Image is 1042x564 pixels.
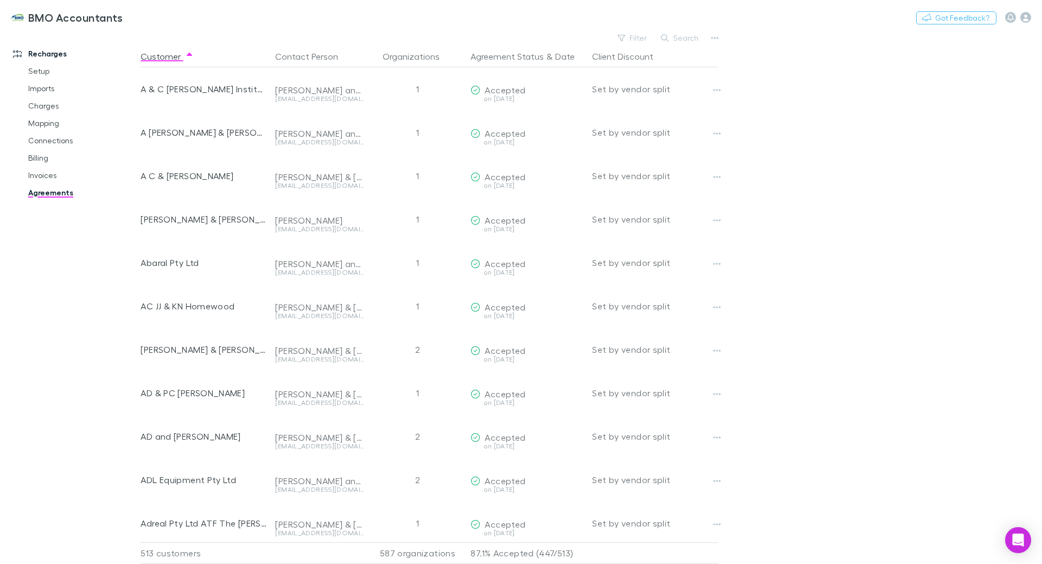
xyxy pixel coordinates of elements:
[485,519,525,529] span: Accepted
[275,182,364,189] div: [EMAIL_ADDRESS][DOMAIN_NAME]
[275,258,364,269] div: [PERSON_NAME] and [PERSON_NAME]
[485,215,525,225] span: Accepted
[141,502,266,545] div: Adreal Pty Ltd ATF The [PERSON_NAME] Family Trust
[592,154,718,198] div: Set by vendor split
[275,302,364,313] div: [PERSON_NAME] & [PERSON_NAME]
[17,80,147,97] a: Imports
[275,215,364,226] div: [PERSON_NAME]
[471,46,583,67] div: &
[368,328,466,371] div: 2
[141,458,266,502] div: ADL Equipment Pty Ltd
[368,111,466,154] div: 1
[471,543,583,563] p: 87.1% Accepted (447/513)
[275,432,364,443] div: [PERSON_NAME] & [PERSON_NAME]
[592,46,666,67] button: Client Discount
[592,371,718,415] div: Set by vendor split
[28,11,123,24] h3: BMO Accountants
[485,172,525,182] span: Accepted
[141,67,266,111] div: A & C [PERSON_NAME] Institute of Biochemic Medicine
[916,11,996,24] button: Got Feedback?
[17,132,147,149] a: Connections
[592,415,718,458] div: Set by vendor split
[275,139,364,145] div: [EMAIL_ADDRESS][DOMAIN_NAME]
[471,400,583,406] div: on [DATE]
[17,62,147,80] a: Setup
[275,400,364,406] div: [EMAIL_ADDRESS][DOMAIN_NAME]
[592,284,718,328] div: Set by vendor split
[471,356,583,363] div: on [DATE]
[2,45,147,62] a: Recharges
[275,96,364,102] div: [EMAIL_ADDRESS][DOMAIN_NAME]
[17,149,147,167] a: Billing
[368,241,466,284] div: 1
[471,46,544,67] button: Agreement Status
[368,67,466,111] div: 1
[275,356,364,363] div: [EMAIL_ADDRESS][DOMAIN_NAME]
[612,31,653,45] button: Filter
[368,458,466,502] div: 2
[275,486,364,493] div: [EMAIL_ADDRESS][DOMAIN_NAME]
[471,443,583,449] div: on [DATE]
[275,46,351,67] button: Contact Person
[368,198,466,241] div: 1
[485,85,525,95] span: Accepted
[592,502,718,545] div: Set by vendor split
[485,389,525,399] span: Accepted
[471,313,583,319] div: on [DATE]
[141,198,266,241] div: [PERSON_NAME] & [PERSON_NAME]
[1005,527,1031,553] div: Open Intercom Messenger
[592,328,718,371] div: Set by vendor split
[471,139,583,145] div: on [DATE]
[275,389,364,400] div: [PERSON_NAME] & [PERSON_NAME]
[383,46,453,67] button: Organizations
[368,371,466,415] div: 1
[141,111,266,154] div: A [PERSON_NAME] & [PERSON_NAME]
[275,443,364,449] div: [EMAIL_ADDRESS][DOMAIN_NAME]
[471,226,583,232] div: on [DATE]
[592,458,718,502] div: Set by vendor split
[368,415,466,458] div: 2
[485,432,525,442] span: Accepted
[17,167,147,184] a: Invoices
[471,96,583,102] div: on [DATE]
[4,4,130,30] a: BMO Accountants
[141,241,266,284] div: Abaral Pty Ltd
[11,11,24,24] img: BMO Accountants's Logo
[141,542,271,564] div: 513 customers
[141,284,266,328] div: AC JJ & KN Homewood
[275,128,364,139] div: [PERSON_NAME] and [PERSON_NAME]
[592,67,718,111] div: Set by vendor split
[275,269,364,276] div: [EMAIL_ADDRESS][DOMAIN_NAME]
[555,46,575,67] button: Date
[471,486,583,493] div: on [DATE]
[592,198,718,241] div: Set by vendor split
[592,111,718,154] div: Set by vendor split
[275,345,364,356] div: [PERSON_NAME] & [PERSON_NAME]
[471,269,583,276] div: on [DATE]
[368,542,466,564] div: 587 organizations
[368,154,466,198] div: 1
[141,371,266,415] div: AD & PC [PERSON_NAME]
[17,184,147,201] a: Agreements
[485,302,525,312] span: Accepted
[17,115,147,132] a: Mapping
[275,85,364,96] div: [PERSON_NAME] and [PERSON_NAME]
[17,97,147,115] a: Charges
[275,313,364,319] div: [EMAIL_ADDRESS][DOMAIN_NAME]
[485,258,525,269] span: Accepted
[275,476,364,486] div: [PERSON_NAME] and [PERSON_NAME]
[485,128,525,138] span: Accepted
[141,328,266,371] div: [PERSON_NAME] & [PERSON_NAME] Family Trust
[141,46,194,67] button: Customer
[275,519,364,530] div: [PERSON_NAME] & [PERSON_NAME]
[485,345,525,356] span: Accepted
[368,284,466,328] div: 1
[592,241,718,284] div: Set by vendor split
[368,502,466,545] div: 1
[275,172,364,182] div: [PERSON_NAME] & [PERSON_NAME]
[275,530,364,536] div: [EMAIL_ADDRESS][DOMAIN_NAME]
[141,415,266,458] div: AD and [PERSON_NAME]
[141,154,266,198] div: A C & [PERSON_NAME]
[485,476,525,486] span: Accepted
[471,530,583,536] div: on [DATE]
